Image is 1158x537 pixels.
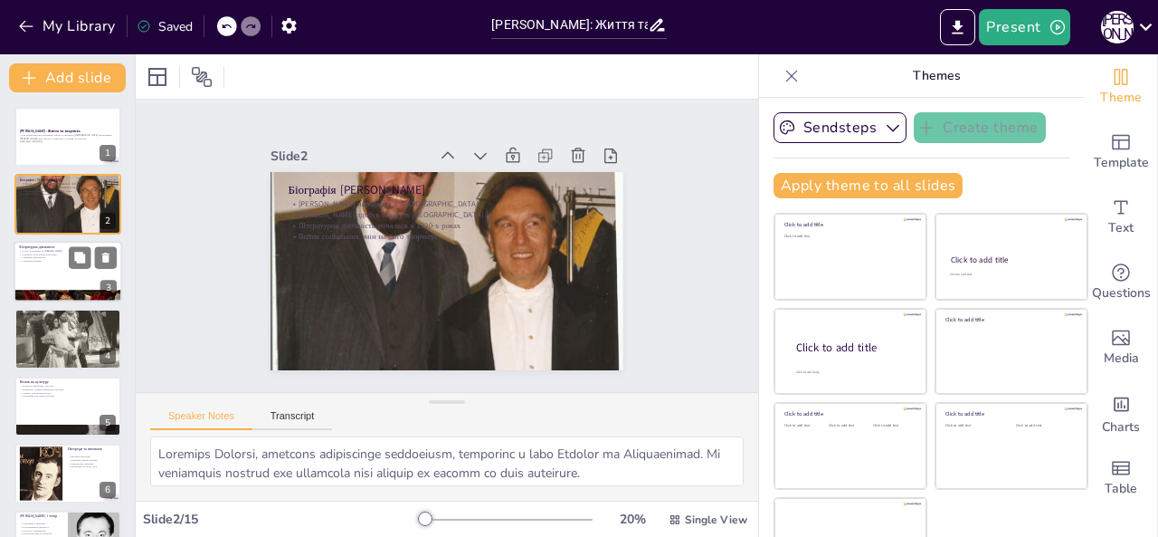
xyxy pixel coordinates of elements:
[20,186,116,189] p: [PERSON_NAME] здобув освіту в [GEOGRAPHIC_DATA]
[14,107,121,167] div: 1
[611,511,654,528] div: 20 %
[1085,250,1157,315] div: Get real-time input from your audience
[829,424,869,428] div: Click to add text
[100,213,116,229] div: 2
[20,532,62,536] p: Донесення ідей до аудиторії
[1105,479,1137,499] span: Table
[1102,417,1140,437] span: Charts
[1085,120,1157,185] div: Add ready made slides
[271,148,427,165] div: Slide 2
[20,384,116,388] p: Вплив на українську культуру
[20,394,116,398] p: Натхнення для нових поколінь
[1016,424,1073,428] div: Click to add text
[20,129,81,133] strong: [PERSON_NAME]: Життя та творчість
[14,309,121,369] div: 4
[19,253,117,256] p: Соціальні та культурні проблеми
[100,280,117,296] div: 3
[14,444,121,503] div: 6
[252,410,333,430] button: Transcript
[137,18,193,35] div: Saved
[796,340,912,355] div: Click to add title
[68,446,116,452] p: Нагороди та визнання
[20,188,116,192] p: Літературна діяльність почалася в 1920-х роках
[100,415,116,431] div: 5
[68,462,116,465] p: Міжнародне визнання
[100,348,116,364] div: 4
[20,523,62,526] p: Співпраця з театрами
[1100,88,1142,108] span: Theme
[784,235,914,239] div: Click to add text
[491,12,647,38] input: Insert title
[19,259,117,263] p: Соціальна критика
[14,241,122,302] div: 3
[940,9,975,45] button: Export to PowerPoint
[806,54,1067,98] p: Themes
[1104,349,1139,369] span: Media
[19,244,117,249] p: Літературна діяльність
[68,458,116,462] p: Державна премія України
[9,63,126,92] button: Add slide
[20,327,116,331] p: Теми, що відображають життя
[14,12,123,41] button: My Library
[1085,54,1157,120] div: Change the overall theme
[20,182,116,186] p: [PERSON_NAME] народився в [DEMOGRAPHIC_DATA]
[289,198,605,209] p: [PERSON_NAME] народився в [DEMOGRAPHIC_DATA]
[1085,185,1157,250] div: Add text boxes
[150,436,744,486] textarea: Loremips Dolorsi, ametcons adipiscinge seddoeiusm, temporinc u labo Etdolor ma Aliquaenimad. Mi v...
[945,410,1075,417] div: Click to add title
[20,177,116,183] p: Біографія [PERSON_NAME]
[20,134,116,140] p: У цій презентації ми розглянемо життя та творчість [DEMOGRAPHIC_DATA] письменника [PERSON_NAME], ...
[14,174,121,234] div: 2
[951,254,1071,265] div: Click to add title
[784,410,914,417] div: Click to add title
[100,482,116,498] div: 6
[95,246,117,268] button: Delete Slide
[784,424,825,428] div: Click to add text
[1085,380,1157,446] div: Add charts and graphs
[20,529,62,532] p: Нові ідеї в драматургії
[685,513,747,527] span: Single View
[20,391,116,395] p: Символ літературної епохи
[150,410,252,430] button: Speaker Notes
[1085,446,1157,511] div: Add a table
[20,379,116,385] p: Вплив на культуру
[1092,283,1151,303] span: Questions
[20,323,116,327] p: Унікальність кожної п'єси
[945,316,1075,323] div: Click to add title
[68,465,116,469] p: Переклади на багато мов
[1108,218,1134,238] span: Text
[914,112,1046,143] button: Create theme
[1101,11,1134,43] div: А [PERSON_NAME]
[20,317,116,321] p: Відомі твори [PERSON_NAME]
[1085,315,1157,380] div: Add images, graphics, shapes or video
[20,526,62,530] p: Популяризація творчості
[774,112,906,143] button: Sendsteps
[979,9,1069,45] button: Present
[20,140,116,144] p: Generated with [URL]
[19,249,117,253] p: П'єси, оповідання та [PERSON_NAME]
[289,209,605,220] p: [PERSON_NAME] здобув освіту в [GEOGRAPHIC_DATA]
[945,424,1002,428] div: Click to add text
[20,312,116,317] p: Відомі твори
[20,514,62,520] p: [PERSON_NAME] і театр
[69,246,90,268] button: Duplicate Slide
[100,145,116,161] div: 1
[289,231,605,242] p: Вплив соціальних змін на його творчість
[191,66,213,88] span: Position
[950,273,1070,277] div: Click to add text
[19,255,117,259] p: Глибокий психологізм
[143,511,419,528] div: Slide 2 / 15
[20,388,116,391] p: Вивчення у вищих навчальних закладах
[68,455,116,459] p: Численні нагороди
[796,369,910,374] div: Click to add body
[289,220,605,231] p: Літературна діяльність почалася в 1920-х роках
[784,221,914,228] div: Click to add title
[14,377,121,436] div: 5
[143,62,172,91] div: Layout
[1101,9,1134,45] button: А [PERSON_NAME]
[1094,153,1149,173] span: Template
[774,173,963,198] button: Apply theme to all slides
[20,321,116,324] p: "Майстри", "Тіні забутих предків", "Довгі ночі"
[289,182,605,198] p: Біографія [PERSON_NAME]
[20,192,116,196] p: Вплив соціальних змін на його творчість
